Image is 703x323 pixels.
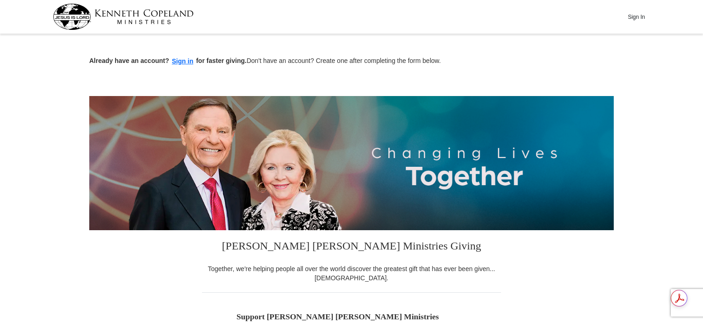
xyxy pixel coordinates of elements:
[236,312,467,322] h5: Support [PERSON_NAME] [PERSON_NAME] Ministries
[202,264,501,283] div: Together, we're helping people all over the world discover the greatest gift that has ever been g...
[169,56,196,67] button: Sign in
[622,10,650,24] button: Sign In
[89,56,614,67] p: Don't have an account? Create one after completing the form below.
[89,57,247,64] strong: Already have an account? for faster giving.
[202,230,501,264] h3: [PERSON_NAME] [PERSON_NAME] Ministries Giving
[53,4,194,30] img: kcm-header-logo.svg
